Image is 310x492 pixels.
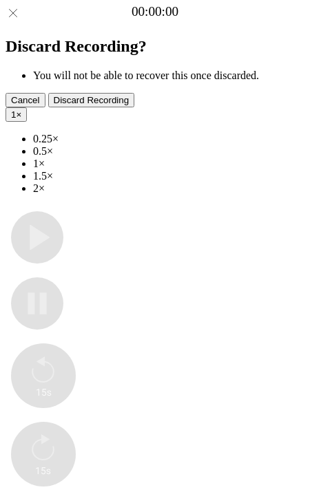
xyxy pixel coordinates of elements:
li: 1× [33,158,304,170]
li: 0.5× [33,145,304,158]
li: 2× [33,182,304,195]
li: 1.5× [33,170,304,182]
h2: Discard Recording? [6,37,304,56]
button: 1× [6,107,27,122]
span: 1 [11,109,16,120]
button: Cancel [6,93,45,107]
button: Discard Recording [48,93,135,107]
a: 00:00:00 [132,4,178,19]
li: 0.25× [33,133,304,145]
li: You will not be able to recover this once discarded. [33,69,304,82]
